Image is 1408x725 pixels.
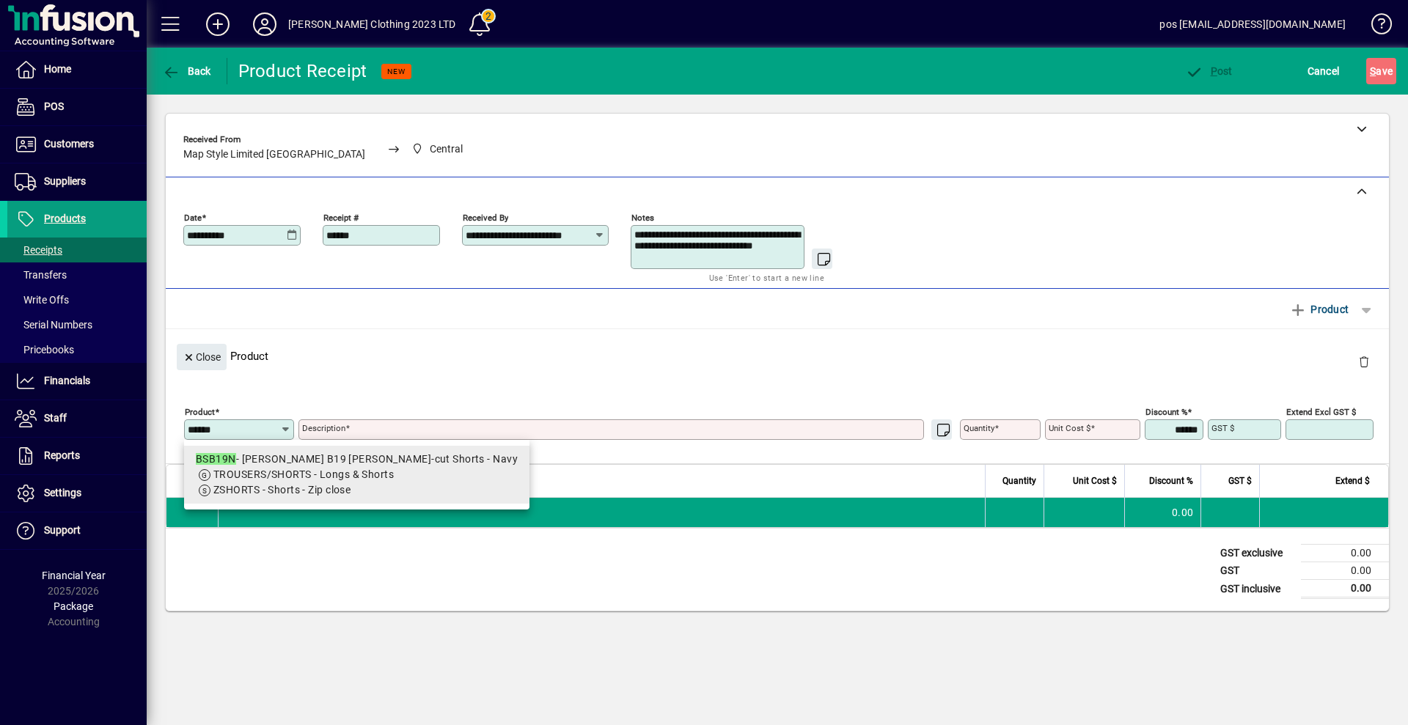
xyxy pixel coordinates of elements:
[238,59,367,83] div: Product Receipt
[7,89,147,125] a: POS
[7,163,147,200] a: Suppliers
[7,126,147,163] a: Customers
[7,363,147,400] a: Financials
[7,238,147,262] a: Receipts
[7,287,147,312] a: Write Offs
[323,213,359,223] mat-label: Receipt #
[1370,59,1393,83] span: ave
[183,345,221,369] span: Close
[1049,423,1090,433] mat-label: Unit Cost $
[1159,12,1346,36] div: pos [EMAIL_ADDRESS][DOMAIN_NAME]
[7,312,147,337] a: Serial Numbers
[44,487,81,498] span: Settings
[213,468,394,480] span: TROUSERS/SHORTS - Longs & Shorts
[44,524,81,536] span: Support
[1286,407,1356,417] mat-label: Extend excl GST $
[430,141,463,157] span: Central
[44,100,64,112] span: POS
[44,375,90,386] span: Financials
[54,600,93,612] span: Package
[7,475,147,512] a: Settings
[1149,473,1193,489] span: Discount %
[387,67,406,76] span: NEW
[147,58,227,84] app-page-header-button: Back
[15,344,74,356] span: Pricebooks
[15,244,62,256] span: Receipts
[1211,65,1217,77] span: P
[15,319,92,331] span: Serial Numbers
[7,400,147,437] a: Staff
[7,512,147,549] a: Support
[177,344,227,370] button: Close
[7,337,147,362] a: Pricebooks
[1335,473,1370,489] span: Extend $
[15,294,69,306] span: Write Offs
[44,412,67,424] span: Staff
[15,269,67,281] span: Transfers
[44,175,86,187] span: Suppliers
[44,449,80,461] span: Reports
[213,484,351,496] span: ZSHORTS - Shorts - Zip close
[1360,3,1390,51] a: Knowledge Base
[196,453,236,465] em: BSB19N
[463,213,508,223] mat-label: Received by
[408,140,469,158] span: Central
[1346,355,1382,368] app-page-header-button: Delete
[196,452,518,467] div: - [PERSON_NAME] B19 [PERSON_NAME]-cut Shorts - Navy
[1124,498,1200,527] td: 0.00
[1301,545,1389,562] td: 0.00
[1073,473,1117,489] span: Unit Cost $
[1185,65,1233,77] span: ost
[7,438,147,474] a: Reports
[1346,344,1382,379] button: Delete
[173,350,230,363] app-page-header-button: Close
[1304,58,1343,84] button: Cancel
[158,58,215,84] button: Back
[1366,58,1396,84] button: Save
[194,11,241,37] button: Add
[183,149,365,161] span: Map Style Limited [GEOGRAPHIC_DATA]
[185,407,215,417] mat-label: Product
[1213,545,1301,562] td: GST exclusive
[241,11,288,37] button: Profile
[44,213,86,224] span: Products
[1213,580,1301,598] td: GST inclusive
[184,213,202,223] mat-label: Date
[1002,473,1036,489] span: Quantity
[1370,65,1376,77] span: S
[166,329,1389,383] div: Product
[7,262,147,287] a: Transfers
[964,423,994,433] mat-label: Quantity
[1211,423,1234,433] mat-label: GST $
[1228,473,1252,489] span: GST $
[1181,58,1236,84] button: Post
[1301,562,1389,580] td: 0.00
[1301,580,1389,598] td: 0.00
[7,51,147,88] a: Home
[184,446,529,504] mat-option: BSB19N - Bob Spears B19 Jean-cut Shorts - Navy
[44,138,94,150] span: Customers
[162,65,211,77] span: Back
[42,570,106,581] span: Financial Year
[631,213,654,223] mat-label: Notes
[1308,59,1340,83] span: Cancel
[1145,407,1187,417] mat-label: Discount %
[288,12,455,36] div: [PERSON_NAME] Clothing 2023 LTD
[1213,562,1301,580] td: GST
[44,63,71,75] span: Home
[302,423,345,433] mat-label: Description
[709,269,824,286] mat-hint: Use 'Enter' to start a new line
